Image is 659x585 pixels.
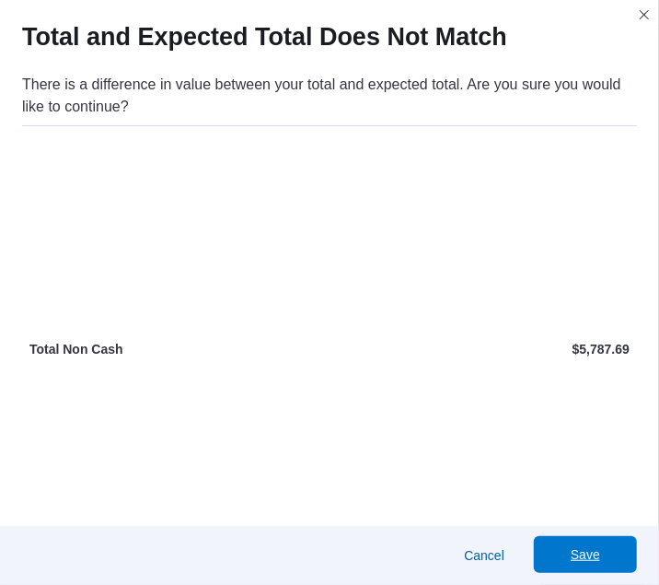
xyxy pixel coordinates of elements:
[22,74,637,118] div: There is a difference in value between your total and expected total. Are you sure you would like...
[457,537,512,574] button: Cancel
[464,546,504,565] span: Cancel
[333,340,630,358] p: $5,787.69
[29,340,326,358] p: Total Non Cash
[22,22,507,52] h1: Total and Expected Total Does Not Match
[571,545,600,564] span: Save
[633,4,655,26] button: Closes this modal window
[534,536,637,573] button: Save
